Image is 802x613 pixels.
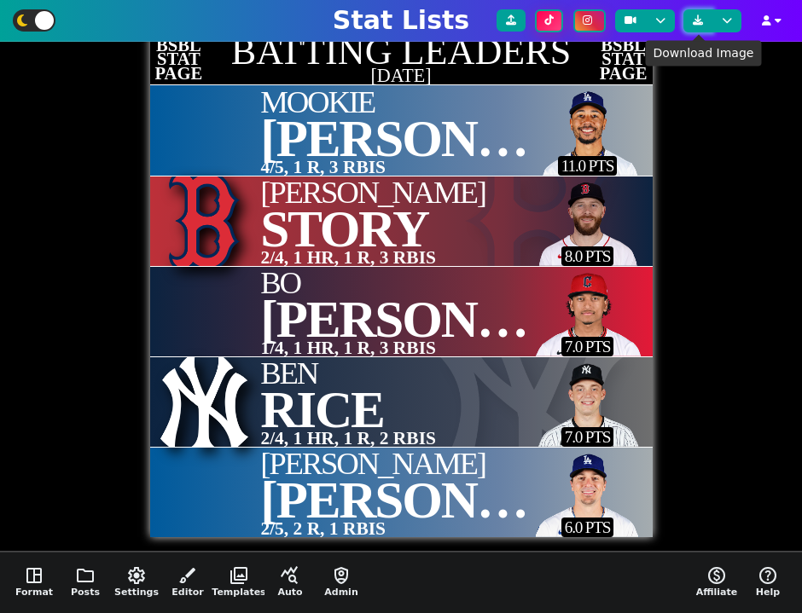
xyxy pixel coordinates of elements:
button: query_statsAuto [264,552,316,613]
button: monetization_onAffiliate [691,552,742,613]
span: [PERSON_NAME] [260,471,669,529]
span: 1/4, 1 HR, 1 R, 3 RBIS [260,334,435,361]
span: query_stats [280,565,300,586]
span: [PERSON_NAME] [260,290,669,348]
h1: BATTING LEADERS [150,33,653,71]
span: monetization_on [706,565,727,586]
button: settingsSettings [111,552,162,613]
span: photo_library [229,565,249,586]
span: folder [75,565,96,586]
h2: [DATE] [150,67,653,85]
span: BO [260,269,548,298]
div: 7.0 PTS [561,427,613,447]
span: brush [177,565,198,586]
span: 2/4, 1 HR, 1 R, 3 RBIS [260,244,435,271]
span: BSBL STAT PAGE [153,38,204,80]
span: BSBL STAT PAGE [597,38,648,80]
button: space_dashboardFormat [9,552,60,613]
button: shield_personAdmin [316,552,367,613]
button: photo_libraryTemplates [213,552,264,613]
span: help [758,565,778,586]
span: shield_person [331,565,352,586]
span: MOOKIE [260,88,548,118]
div: 8.0 PTS [561,246,613,266]
span: BEN [260,359,383,389]
span: RICE [260,380,383,438]
button: brushEditor [162,552,213,613]
button: helpHelp [742,552,793,613]
span: [PERSON_NAME] [260,449,548,479]
div: 11.0 PTS [558,156,617,176]
span: STORY [260,200,428,257]
span: 2/5, 2 R, 1 RBIS [260,515,386,542]
button: folderPosts [60,552,111,613]
span: settings [126,565,147,586]
span: [PERSON_NAME] [260,178,485,208]
span: 2/4, 1 HR, 1 R, 2 RBIS [260,425,435,452]
span: [PERSON_NAME] [260,109,669,167]
div: 7.0 PTS [561,337,613,356]
span: space_dashboard [24,565,44,586]
span: 4/5, 1 R, 3 RBIS [260,153,386,181]
div: 6.0 PTS [561,518,613,537]
h1: Stat Lists [333,5,469,36]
